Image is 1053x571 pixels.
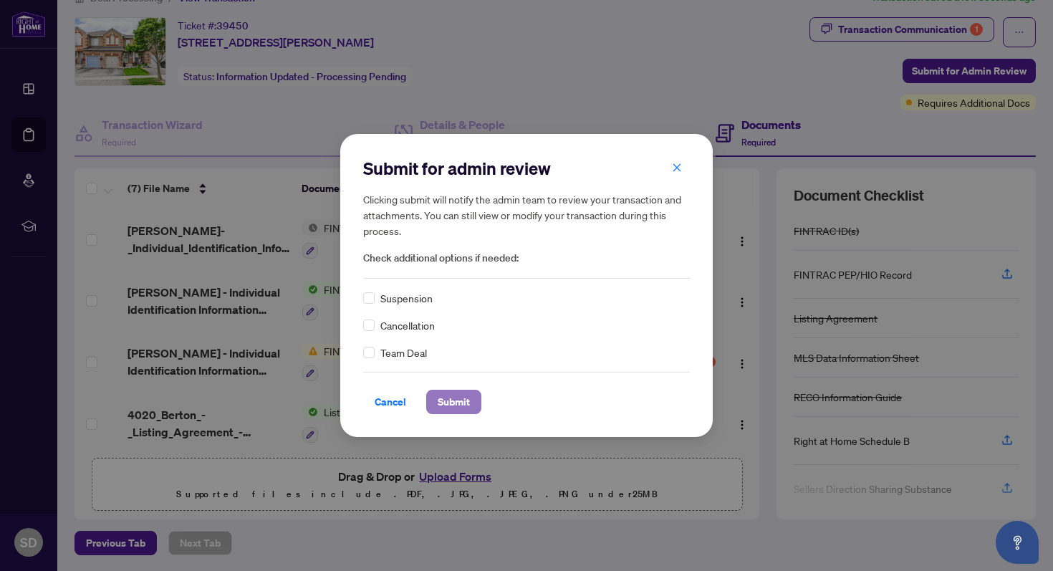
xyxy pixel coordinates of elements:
[672,163,682,173] span: close
[426,390,481,414] button: Submit
[380,317,435,333] span: Cancellation
[438,390,470,413] span: Submit
[363,191,690,239] h5: Clicking submit will notify the admin team to review your transaction and attachments. You can st...
[375,390,406,413] span: Cancel
[380,345,427,360] span: Team Deal
[363,250,690,267] span: Check additional options if needed:
[380,290,433,306] span: Suspension
[363,157,690,180] h2: Submit for admin review
[363,390,418,414] button: Cancel
[996,521,1039,564] button: Open asap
